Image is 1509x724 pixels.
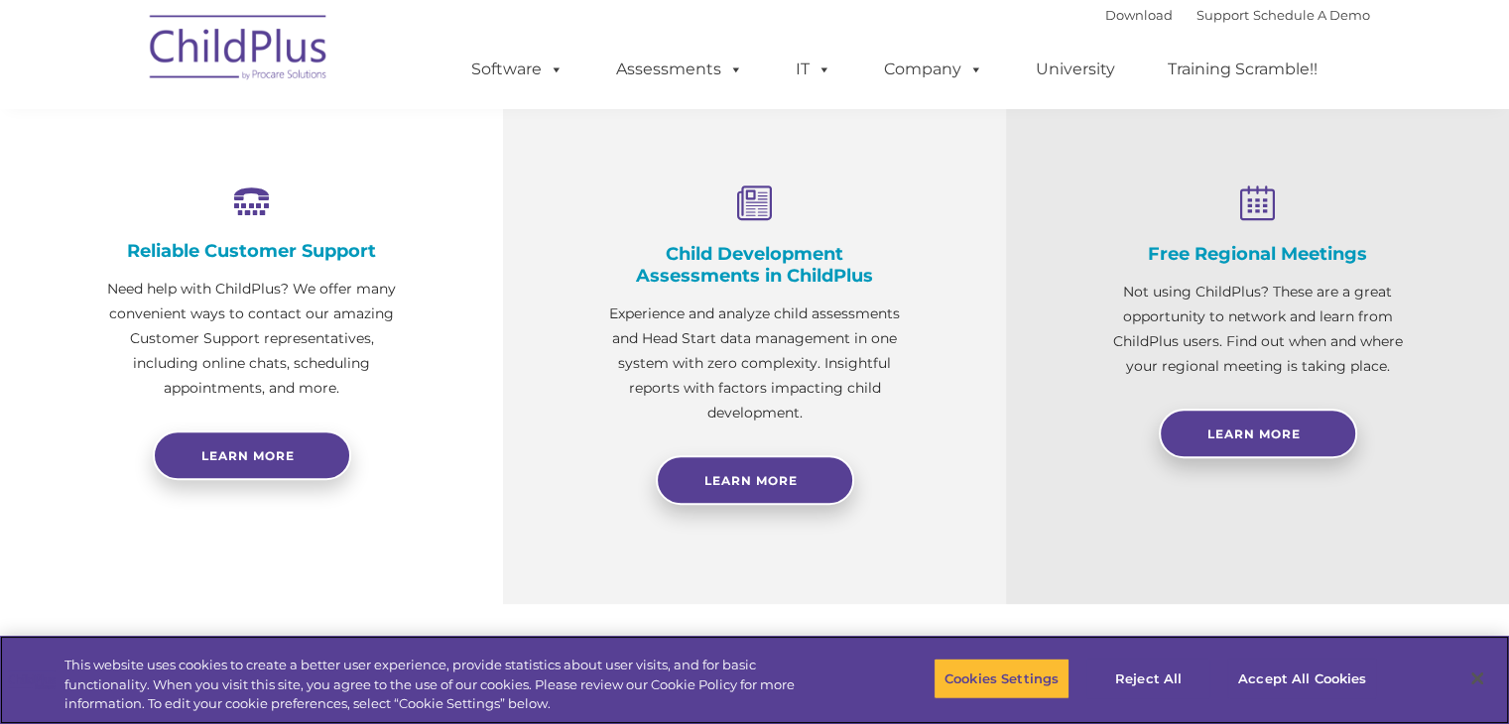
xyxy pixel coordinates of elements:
[1105,7,1370,23] font: |
[934,658,1069,699] button: Cookies Settings
[656,455,854,505] a: Learn More
[99,277,404,401] p: Need help with ChildPlus? We offer many convenient ways to contact our amazing Customer Support r...
[1455,657,1499,700] button: Close
[1227,658,1377,699] button: Accept All Cookies
[1016,50,1135,89] a: University
[596,50,763,89] a: Assessments
[140,1,338,100] img: ChildPlus by Procare Solutions
[704,473,798,488] span: Learn More
[1105,280,1410,379] p: Not using ChildPlus? These are a great opportunity to network and learn from ChildPlus users. Fin...
[201,448,295,463] span: Learn more
[602,243,907,287] h4: Child Development Assessments in ChildPlus
[64,656,830,714] div: This website uses cookies to create a better user experience, provide statistics about user visit...
[276,131,336,146] span: Last name
[99,240,404,262] h4: Reliable Customer Support
[1105,7,1173,23] a: Download
[864,50,1003,89] a: Company
[1105,243,1410,265] h4: Free Regional Meetings
[451,50,583,89] a: Software
[1253,7,1370,23] a: Schedule A Demo
[1148,50,1337,89] a: Training Scramble!!
[153,430,351,480] a: Learn more
[276,212,360,227] span: Phone number
[1207,426,1301,441] span: Learn More
[602,302,907,425] p: Experience and analyze child assessments and Head Start data management in one system with zero c...
[1086,658,1210,699] button: Reject All
[776,50,851,89] a: IT
[1196,7,1249,23] a: Support
[1159,409,1357,458] a: Learn More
